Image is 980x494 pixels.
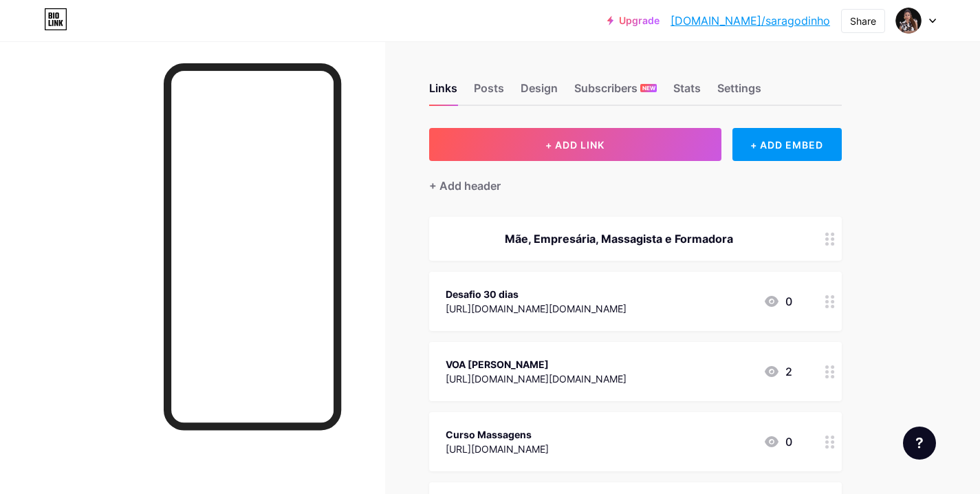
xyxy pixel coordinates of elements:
img: saragodinho [895,8,922,34]
div: Stats [673,80,701,105]
div: [URL][DOMAIN_NAME][DOMAIN_NAME] [446,301,627,316]
button: + ADD LINK [429,128,721,161]
div: [URL][DOMAIN_NAME][DOMAIN_NAME] [446,372,627,386]
a: [DOMAIN_NAME]/saragodinho [671,12,830,29]
div: Mãe, Empresária, Massagista e Formadora [446,230,792,247]
span: NEW [642,84,655,92]
div: Design [521,80,558,105]
div: 0 [763,293,792,310]
div: VOA [PERSON_NAME] [446,357,627,372]
div: Subscribers [574,80,657,105]
div: 2 [763,363,792,380]
span: + ADD LINK [545,139,605,151]
a: Upgrade [607,15,660,26]
div: Share [850,14,876,28]
div: Curso Massagens [446,427,549,442]
div: Posts [474,80,504,105]
div: [URL][DOMAIN_NAME] [446,442,549,456]
div: Desafio 30 dias [446,287,627,301]
div: Settings [717,80,761,105]
div: + ADD EMBED [732,128,842,161]
div: Links [429,80,457,105]
div: + Add header [429,178,501,194]
div: 0 [763,433,792,450]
